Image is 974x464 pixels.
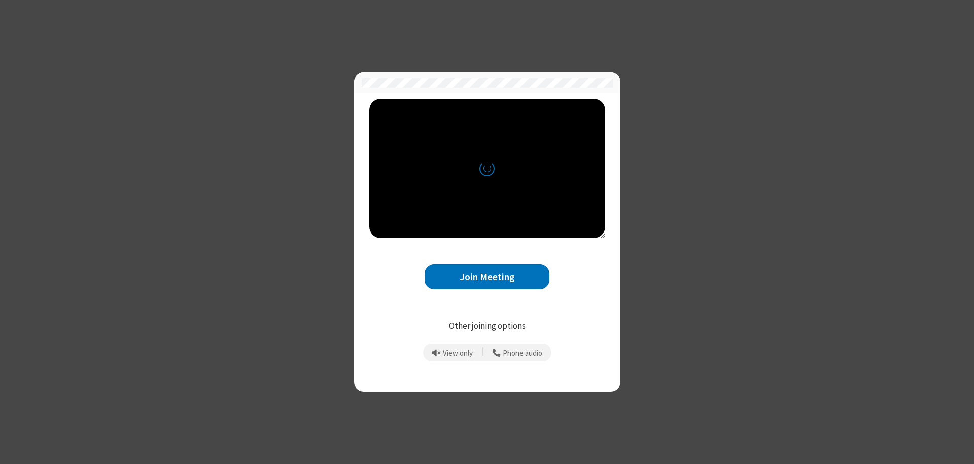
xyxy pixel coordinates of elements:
button: Use your phone for mic and speaker while you view the meeting on this device. [489,344,546,361]
span: View only [443,349,473,358]
p: Other joining options [369,320,605,333]
button: Join Meeting [425,264,549,289]
span: Phone audio [503,349,542,358]
button: Prevent echo when there is already an active mic and speaker in the room. [428,344,477,361]
span: | [482,345,484,360]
